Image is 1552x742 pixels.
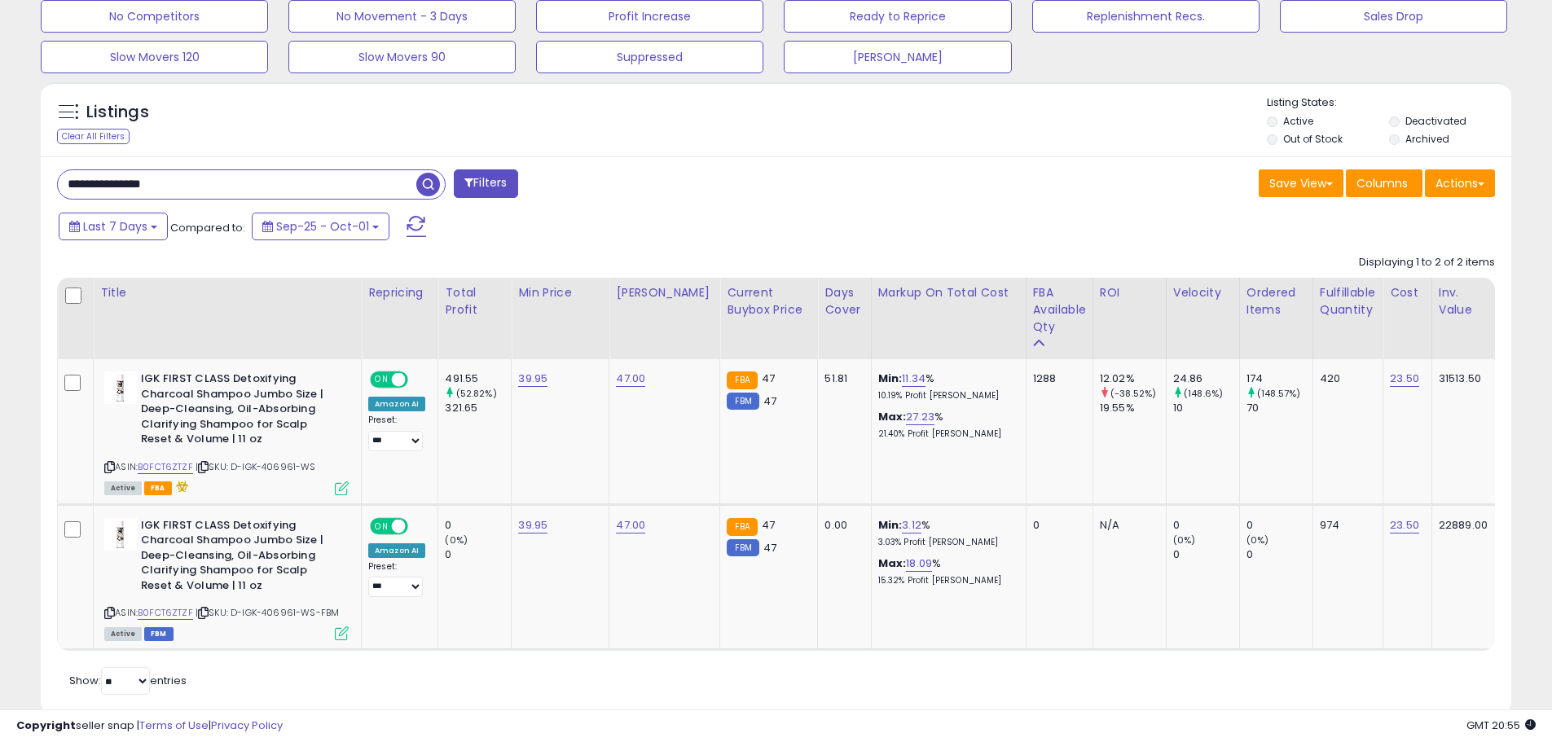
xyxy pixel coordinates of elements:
span: Columns [1356,175,1408,191]
div: 321.65 [445,401,511,415]
span: | SKU: D-IGK-406961-WS-FBM [196,606,339,619]
span: Last 7 Days [83,218,147,235]
th: The percentage added to the cost of goods (COGS) that forms the calculator for Min & Max prices. [871,278,1026,359]
label: Deactivated [1405,114,1466,128]
div: ROI [1100,284,1159,301]
small: (148.6%) [1184,387,1223,400]
div: Amazon AI [368,543,425,558]
div: 1288 [1033,371,1080,386]
div: Repricing [368,284,431,301]
i: hazardous material [172,481,189,492]
span: FBM [144,627,174,641]
div: N/A [1100,518,1154,533]
a: 11.34 [902,371,925,387]
div: Cost [1390,284,1425,301]
div: % [878,518,1013,548]
div: 974 [1320,518,1370,533]
p: 15.32% Profit [PERSON_NAME] [878,575,1013,586]
div: [PERSON_NAME] [616,284,713,301]
b: IGK FIRST CLASS Detoxifying Charcoal Shampoo Jumbo Size | Deep-Cleansing, Oil-Absorbing Clarifyin... [141,371,339,451]
a: 39.95 [518,371,547,387]
button: Filters [454,169,517,198]
p: 10.19% Profit [PERSON_NAME] [878,390,1013,402]
span: Sep-25 - Oct-01 [276,218,369,235]
div: 10 [1173,401,1239,415]
a: 47.00 [616,371,645,387]
div: Amazon AI [368,397,425,411]
button: Suppressed [536,41,763,73]
div: Velocity [1173,284,1233,301]
div: 51.81 [824,371,858,386]
div: % [878,371,1013,402]
span: OFF [406,373,432,387]
div: 22889.00 [1439,518,1488,533]
div: Ordered Items [1246,284,1306,318]
span: FBA [144,481,172,495]
div: ASIN: [104,518,349,639]
small: (148.57%) [1257,387,1300,400]
a: 3.12 [902,517,921,533]
p: 21.40% Profit [PERSON_NAME] [878,428,1013,440]
div: % [878,410,1013,440]
span: 47 [762,517,775,533]
label: Archived [1405,132,1449,146]
div: ASIN: [104,371,349,493]
span: 47 [762,371,775,386]
img: 31Gf8INPP+L._SL40_.jpg [104,371,137,404]
p: 3.03% Profit [PERSON_NAME] [878,537,1013,548]
div: 491.55 [445,371,511,386]
span: | SKU: D-IGK-406961-WS [196,460,316,473]
div: Min Price [518,284,602,301]
small: (0%) [445,533,468,547]
div: Clear All Filters [57,129,130,144]
a: B0FCT6ZTZF [138,460,193,474]
a: 27.23 [906,409,934,425]
span: All listings currently available for purchase on Amazon [104,627,142,641]
div: 12.02% [1100,371,1166,386]
a: 47.00 [616,517,645,533]
p: Listing States: [1267,95,1511,111]
div: Markup on Total Cost [878,284,1019,301]
label: Active [1283,114,1313,128]
span: OFF [406,519,432,533]
span: All listings currently available for purchase on Amazon [104,481,142,495]
div: Fulfillable Quantity [1320,284,1376,318]
div: 0 [1173,518,1239,533]
div: % [878,556,1013,586]
small: (0%) [1246,533,1269,547]
div: 0 [1246,547,1312,562]
button: Slow Movers 120 [41,41,268,73]
small: FBM [727,539,758,556]
small: FBM [727,393,758,410]
div: 24.86 [1173,371,1239,386]
div: seller snap | | [16,718,283,734]
div: 31513.50 [1439,371,1488,386]
small: (-38.52%) [1110,387,1156,400]
a: 39.95 [518,517,547,533]
small: FBA [727,518,757,536]
small: FBA [727,371,757,389]
div: 70 [1246,401,1312,415]
div: Title [100,284,354,301]
img: 31Gf8INPP+L._SL40_.jpg [104,518,137,551]
div: 0 [1246,518,1312,533]
span: Compared to: [170,220,245,235]
a: Terms of Use [139,718,209,733]
a: Privacy Policy [211,718,283,733]
a: B0FCT6ZTZF [138,606,193,620]
span: Show: entries [69,673,187,688]
b: Min: [878,517,903,533]
div: 174 [1246,371,1312,386]
strong: Copyright [16,718,76,733]
div: Total Profit [445,284,504,318]
div: FBA Available Qty [1033,284,1086,336]
span: 2025-10-9 20:55 GMT [1466,718,1536,733]
div: 0 [445,547,511,562]
button: [PERSON_NAME] [784,41,1011,73]
div: Preset: [368,561,425,598]
div: 0 [1033,518,1080,533]
div: 0.00 [824,518,858,533]
b: Min: [878,371,903,386]
div: Days Cover [824,284,864,318]
a: 18.09 [906,555,932,572]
